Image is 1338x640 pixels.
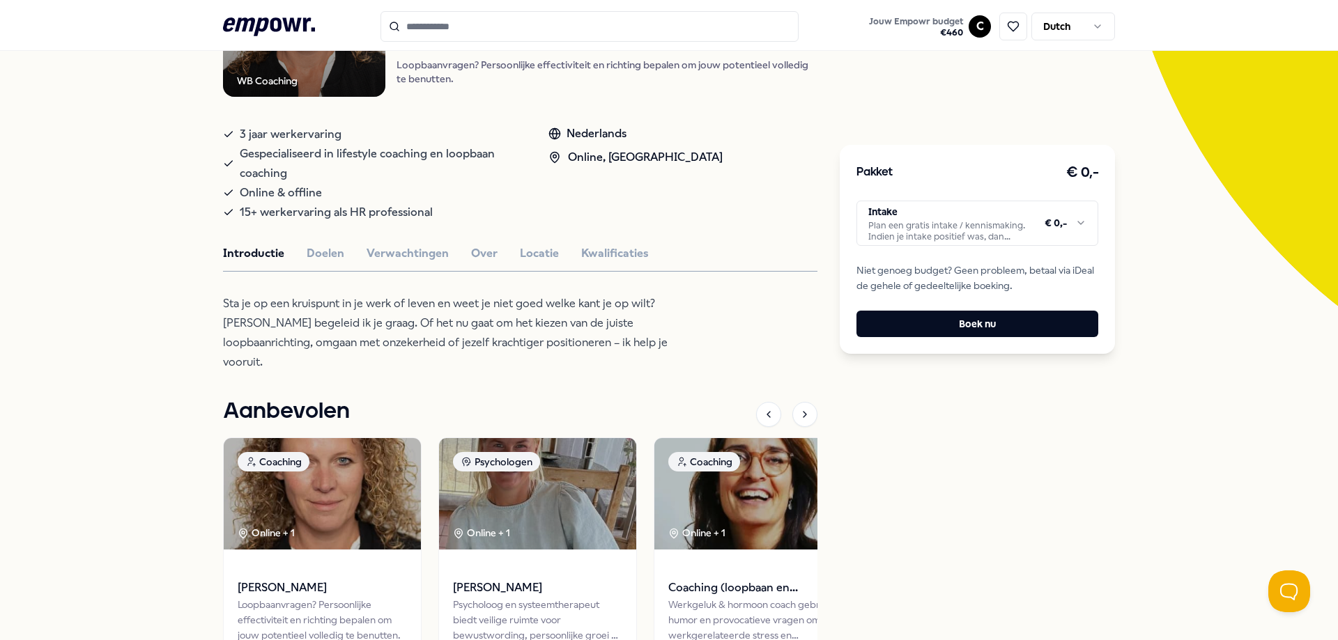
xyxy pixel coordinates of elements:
h1: Aanbevolen [223,394,350,429]
a: Jouw Empowr budget€460 [863,12,969,41]
span: [PERSON_NAME] [453,579,622,597]
img: package image [224,438,421,549]
span: 3 jaar werkervaring [240,125,341,144]
p: Sta je op een kruispunt in je werk of leven en weet je niet goed welke kant je op wilt? [PERSON_N... [223,294,676,372]
button: Doelen [307,244,344,263]
button: Boek nu [856,311,1098,337]
h3: € 0,- [1066,162,1099,184]
p: Loopbaanvragen? Persoonlijke effectiviteit en richting bepalen om jouw potentieel volledig te ben... [397,58,818,86]
div: Online, [GEOGRAPHIC_DATA] [548,148,723,166]
span: [PERSON_NAME] [238,579,407,597]
button: C [969,15,991,38]
span: Online & offline [240,183,322,203]
button: Jouw Empowr budget€460 [866,13,966,41]
button: Over [471,244,498,263]
div: Nederlands [548,125,723,143]
span: € 460 [869,27,963,38]
span: Coaching (loopbaan en werkgeluk) [668,579,838,597]
div: Coaching [238,452,309,471]
input: Search for products, categories or subcategories [380,11,799,42]
img: package image [654,438,852,549]
div: Online + 1 [453,525,510,540]
div: Online + 1 [238,525,295,540]
div: Coaching [668,452,740,471]
span: Gespecialiseerd in lifestyle coaching en loopbaan coaching [240,144,521,183]
iframe: Help Scout Beacon - Open [1268,570,1310,612]
h3: Pakket [856,164,893,182]
button: Verwachtingen [367,244,449,263]
span: Jouw Empowr budget [869,16,963,27]
span: 15+ werkervaring als HR professional [240,203,433,222]
img: package image [439,438,636,549]
span: Niet genoeg budget? Geen probleem, betaal via iDeal de gehele of gedeeltelijke boeking. [856,263,1098,294]
div: WB Coaching [237,73,298,88]
button: Kwalificaties [581,244,649,263]
div: Psychologen [453,452,540,471]
button: Introductie [223,244,284,263]
button: Locatie [520,244,559,263]
div: Online + 1 [668,525,725,540]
